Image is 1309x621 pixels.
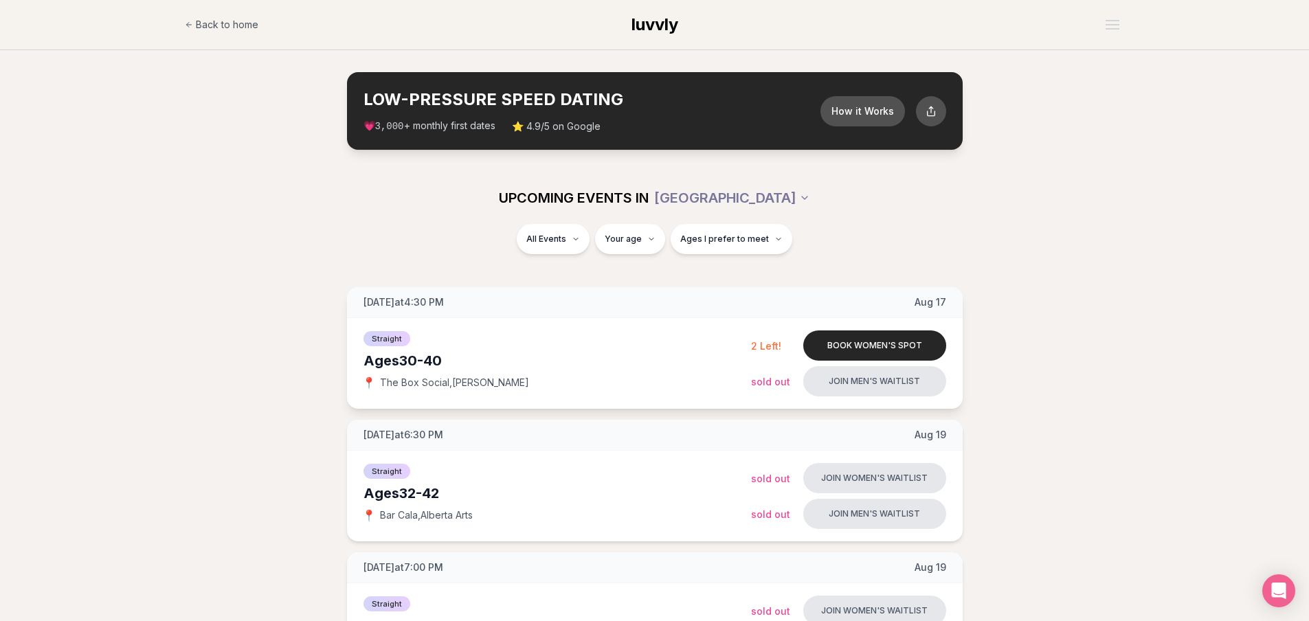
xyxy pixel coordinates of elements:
h2: LOW-PRESSURE SPEED DATING [363,89,820,111]
button: Your age [595,224,665,254]
span: Aug 19 [915,428,946,442]
button: Ages I prefer to meet [671,224,792,254]
span: 📍 [363,510,374,521]
span: The Box Social , [PERSON_NAME] [380,376,529,389]
span: Straight [363,464,410,479]
a: luvvly [631,14,678,36]
span: UPCOMING EVENTS IN [499,188,649,207]
span: 📍 [363,377,374,388]
span: ⭐ 4.9/5 on Google [512,120,601,133]
button: Book women's spot [803,330,946,361]
span: Sold Out [751,376,790,387]
span: Bar Cala , Alberta Arts [380,508,473,522]
button: Join women's waitlist [803,463,946,493]
span: Straight [363,331,410,346]
span: Sold Out [751,473,790,484]
span: Straight [363,596,410,611]
div: Ages 30-40 [363,351,751,370]
span: 2 Left! [751,340,781,352]
button: How it Works [820,96,905,126]
span: Aug 17 [915,295,946,309]
span: [DATE] at 7:00 PM [363,561,443,574]
div: Ages 32-42 [363,484,751,503]
span: [DATE] at 6:30 PM [363,428,443,442]
a: Back to home [185,11,258,38]
span: 3,000 [375,121,404,132]
span: Sold Out [751,605,790,617]
span: luvvly [631,14,678,34]
button: Join men's waitlist [803,366,946,396]
button: [GEOGRAPHIC_DATA] [654,183,810,213]
span: [DATE] at 4:30 PM [363,295,444,309]
button: Open menu [1100,14,1125,35]
button: All Events [517,224,590,254]
span: Back to home [196,18,258,32]
span: Sold Out [751,508,790,520]
button: Join men's waitlist [803,499,946,529]
span: Your age [605,234,642,245]
div: Open Intercom Messenger [1262,574,1295,607]
span: Ages I prefer to meet [680,234,769,245]
span: 💗 + monthly first dates [363,119,495,133]
span: All Events [526,234,566,245]
span: Aug 19 [915,561,946,574]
